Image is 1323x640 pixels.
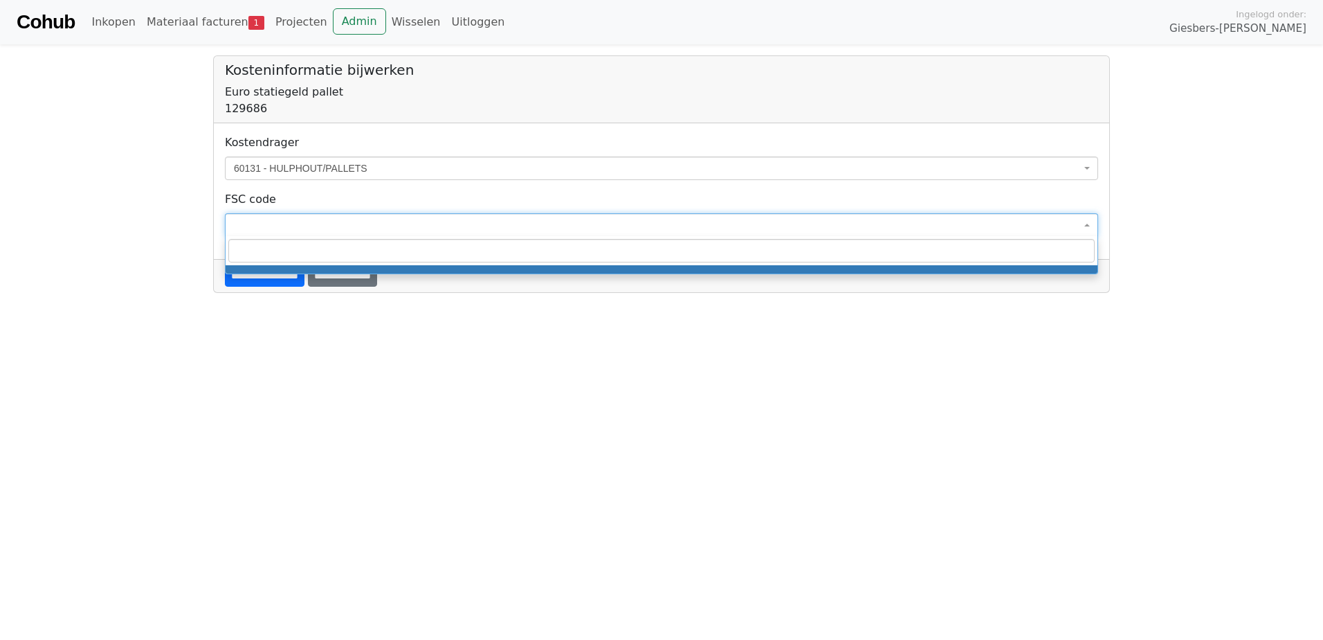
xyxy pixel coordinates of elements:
[333,8,386,35] a: Admin
[17,6,75,39] a: Cohub
[1169,21,1306,37] span: Giesbers-[PERSON_NAME]
[234,161,1081,175] span: 60131 - HULPHOUT/PALLETS
[86,8,140,36] a: Inkopen
[248,16,264,30] span: 1
[446,8,511,36] a: Uitloggen
[386,8,446,36] a: Wisselen
[225,191,276,208] label: FSC code
[225,84,1098,100] div: Euro statiegeld pallet
[225,62,1098,78] h5: Kosteninformatie bijwerken
[1236,8,1306,21] span: Ingelogd onder:
[225,157,1098,180] span: 60131 - HULPHOUT/PALLETS
[225,134,299,151] label: Kostendrager
[270,8,333,36] a: Projecten
[225,100,1098,117] div: 129686
[141,8,270,36] a: Materiaal facturen1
